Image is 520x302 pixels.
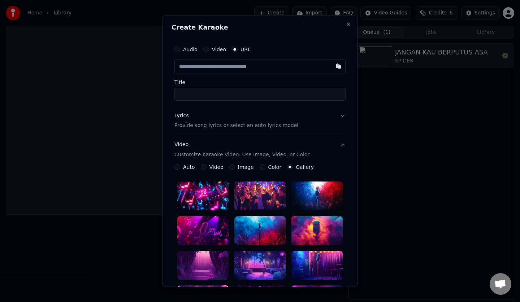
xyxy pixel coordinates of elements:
label: URL [240,47,251,52]
p: Provide song lyrics or select an auto lyrics model [174,122,298,130]
label: Video [212,47,226,52]
p: Customize Karaoke Video: Use Image, Video, or Color [174,152,309,159]
label: Gallery [296,165,314,170]
label: Video [209,165,224,170]
label: Title [174,80,346,85]
button: VideoCustomize Karaoke Video: Use Image, Video, or Color [174,136,346,165]
label: Audio [183,47,198,52]
div: Video [174,141,309,159]
label: Auto [183,165,195,170]
label: Image [238,165,254,170]
div: Lyrics [174,112,188,119]
button: LyricsProvide song lyrics or select an auto lyrics model [174,106,346,135]
label: Color [268,165,282,170]
h2: Create Karaoke [172,24,348,31]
